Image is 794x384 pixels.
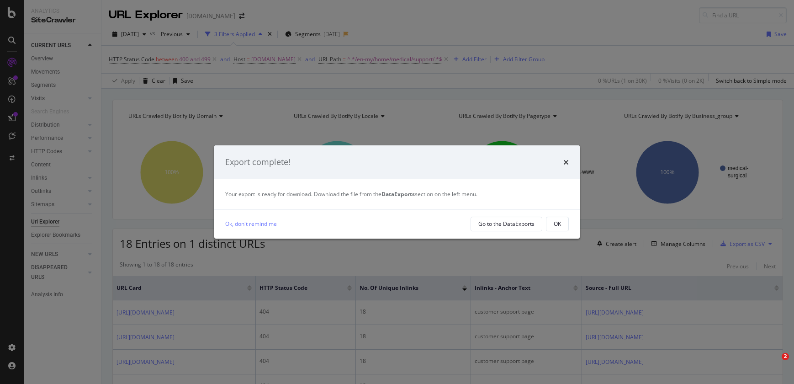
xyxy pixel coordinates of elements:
span: section on the left menu. [381,190,477,198]
strong: DataExports [381,190,415,198]
div: modal [214,145,580,239]
div: Export complete! [225,156,291,168]
button: Go to the DataExports [471,217,542,231]
a: Ok, don't remind me [225,219,277,229]
iframe: Intercom live chat [763,353,785,375]
span: 2 [782,353,789,360]
div: OK [554,220,561,228]
div: Your export is ready for download. Download the file from the [225,190,569,198]
div: Go to the DataExports [478,220,535,228]
div: times [563,156,569,168]
button: OK [546,217,569,231]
